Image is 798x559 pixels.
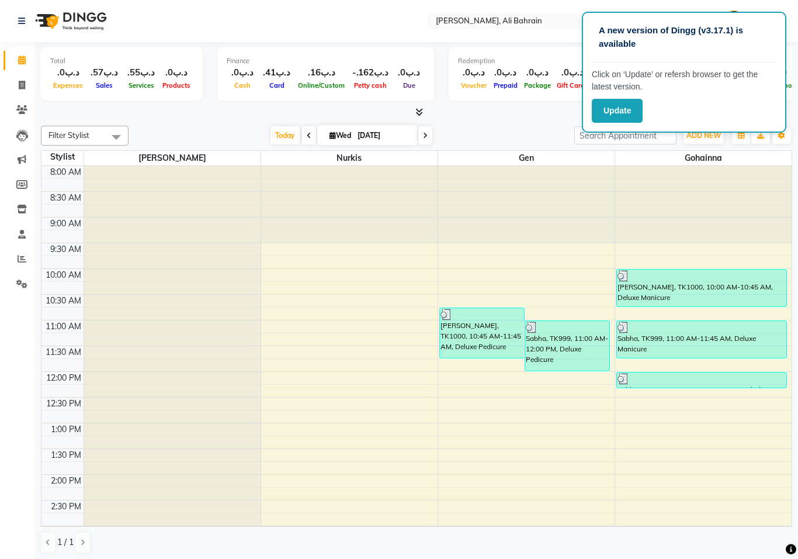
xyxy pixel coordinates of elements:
[490,66,521,80] div: .د.ب0
[574,126,676,144] input: Search Appointment
[617,270,787,306] div: [PERSON_NAME], TK1000, 10:00 AM-10:45 AM, Deluxe Manicure
[258,66,295,80] div: .د.ب41
[48,218,84,230] div: 9:00 AM
[227,56,425,66] div: Finance
[491,81,521,89] span: Prepaid
[44,372,84,384] div: 12:00 PM
[521,81,554,89] span: Package
[41,151,84,163] div: Stylist
[599,24,769,50] p: A new version of Dingg (v3.17.1) is available
[617,372,787,388] div: Sabha, TK999, 12:00 PM-12:20 PM, French design : Normal(Full set)
[266,81,287,89] span: Card
[50,56,193,66] div: Total
[400,81,418,89] span: Due
[159,66,193,80] div: .د.ب0
[554,66,591,80] div: .د.ب0
[48,166,84,178] div: 8:00 AM
[521,66,554,80] div: .د.ب0
[686,131,721,140] span: ADD NEW
[393,66,425,80] div: .د.ب0
[43,320,84,333] div: 11:00 AM
[458,81,490,89] span: Voucher
[44,398,84,410] div: 12:30 PM
[227,66,258,80] div: .د.ب0
[554,81,591,89] span: Gift Cards
[270,126,300,144] span: Today
[617,321,787,358] div: Sabha, TK999, 11:00 AM-11:45 AM, Deluxe Manicure
[354,127,412,144] input: 2025-09-03
[30,5,110,37] img: logo
[48,243,84,256] div: 9:30 AM
[592,68,776,93] p: Click on ‘Update’ or refersh browser to get the latest version.
[458,56,623,66] div: Redemption
[295,81,348,89] span: Online/Custom
[50,66,86,80] div: .د.ب0
[438,151,615,165] span: Gen
[48,449,84,461] div: 1:30 PM
[123,66,159,80] div: .د.ب55
[43,346,84,358] div: 11:30 AM
[295,66,348,80] div: .د.ب16
[327,131,354,140] span: Wed
[683,127,724,144] button: ADD NEW
[48,475,84,487] div: 2:00 PM
[57,536,74,548] span: 1 / 1
[592,99,643,123] button: Update
[351,81,390,89] span: Petty cash
[458,66,490,80] div: .د.ب0
[525,321,609,371] div: Sabha, TK999, 11:00 AM-12:00 PM, Deluxe Pedicure
[84,151,261,165] span: [PERSON_NAME]
[43,295,84,307] div: 10:30 AM
[50,81,86,89] span: Expenses
[48,192,84,204] div: 8:30 AM
[93,81,116,89] span: Sales
[159,81,193,89] span: Products
[261,151,438,165] span: Nurkis
[48,501,84,513] div: 2:30 PM
[348,66,393,80] div: -.د.ب162
[126,81,157,89] span: Services
[86,66,123,80] div: .د.ب57
[724,11,744,31] img: Admin
[231,81,254,89] span: Cash
[615,151,792,165] span: Gohainna
[43,269,84,281] div: 10:00 AM
[48,423,84,436] div: 1:00 PM
[440,308,524,358] div: [PERSON_NAME], TK1000, 10:45 AM-11:45 AM, Deluxe Pedicure
[48,130,89,140] span: Filter Stylist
